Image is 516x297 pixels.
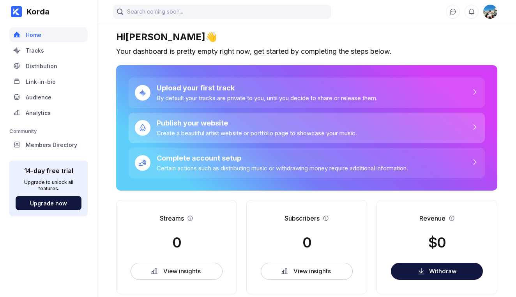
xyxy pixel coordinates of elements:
div: View insights [293,267,331,275]
input: Search coming soon... [113,5,331,19]
div: Subscribers [285,214,320,222]
a: Tracks [9,43,88,58]
div: Upgrade to unlock all features. [16,179,81,191]
div: Certain actions such as distributing music or withdrawing money require additional information. [157,164,408,172]
a: Analytics [9,105,88,121]
div: Create a beautiful artist website or portfolio page to showcase your music. [157,129,357,137]
div: Upload your first track [157,84,378,92]
div: 0 [172,234,181,251]
div: Orin [483,5,497,19]
a: Audience [9,90,88,105]
button: Upgrade now [16,196,81,210]
button: View insights [261,263,353,280]
a: Link-in-bio [9,74,88,90]
div: Complete account setup [157,154,408,162]
div: Withdraw [429,267,456,275]
div: Hi [PERSON_NAME] 👋 [116,31,497,42]
div: Members Directory [26,141,77,148]
div: Audience [26,94,51,101]
button: View insights [131,263,223,280]
div: Korda [22,7,49,16]
div: Your dashboard is pretty empty right now, get started by completing the steps below. [116,47,497,56]
div: Community [9,128,88,134]
div: Distribution [26,63,57,69]
div: Publish your website [157,119,357,127]
a: Publish your websiteCreate a beautiful artist website or portfolio page to showcase your music. [129,113,485,143]
div: Link-in-bio [26,78,56,85]
a: Members Directory [9,137,88,153]
div: Analytics [26,110,51,116]
div: Home [26,32,41,38]
div: $0 [428,234,446,251]
a: Upload your first trackBy default your tracks are private to you, until you decide to share or re... [129,78,485,108]
div: By default your tracks are private to you, until you decide to share or release them. [157,94,378,102]
div: 0 [302,234,311,251]
div: Revenue [419,214,445,222]
a: Complete account setupCertain actions such as distributing music or withdrawing money require add... [129,148,485,178]
a: Home [9,27,88,43]
div: 14-day free trial [24,167,73,175]
div: Upgrade now [30,200,67,207]
div: View insights [163,267,201,275]
div: Streams [160,214,184,222]
div: Tracks [26,47,44,54]
img: 160x160 [483,5,497,19]
button: Withdraw [391,263,483,280]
